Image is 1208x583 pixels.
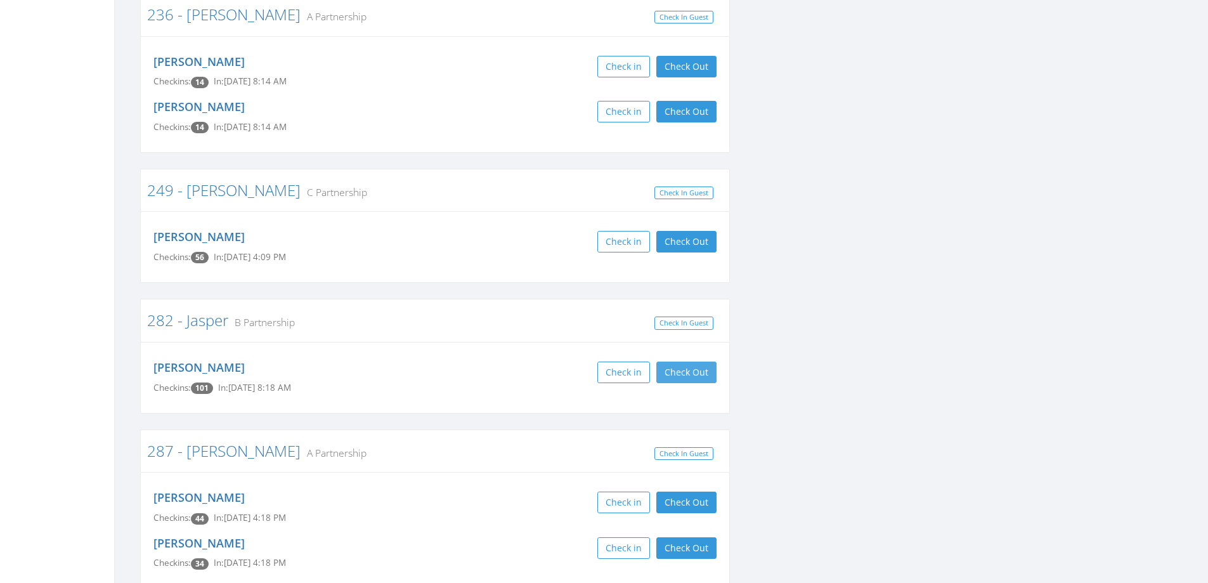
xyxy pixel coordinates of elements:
span: Checkins: [153,121,191,133]
button: Check Out [656,537,717,559]
a: 287 - [PERSON_NAME] [147,440,301,461]
span: Checkin count [191,513,209,525]
button: Check Out [656,362,717,383]
a: Check In Guest [654,187,713,200]
span: Checkin count [191,252,209,263]
button: Check Out [656,56,717,77]
span: In: [DATE] 8:14 AM [214,75,287,87]
button: Check Out [656,101,717,122]
span: Checkins: [153,75,191,87]
button: Check in [597,231,650,252]
span: Checkins: [153,512,191,523]
a: [PERSON_NAME] [153,490,245,505]
span: Checkin count [191,383,213,394]
button: Check in [597,537,650,559]
button: Check in [597,492,650,513]
span: In: [DATE] 4:09 PM [214,251,286,263]
small: C Partnership [301,185,367,199]
a: [PERSON_NAME] [153,360,245,375]
a: 249 - [PERSON_NAME] [147,180,301,200]
a: [PERSON_NAME] [153,535,245,551]
button: Check in [597,362,650,383]
span: Checkins: [153,251,191,263]
span: Checkins: [153,557,191,568]
small: B Partnership [228,315,295,329]
span: In: [DATE] 4:18 PM [214,512,286,523]
span: Checkin count [191,122,209,133]
a: [PERSON_NAME] [153,99,245,114]
small: A Partnership [301,446,367,460]
span: In: [DATE] 4:18 PM [214,557,286,568]
small: A Partnership [301,10,367,23]
a: Check In Guest [654,447,713,461]
button: Check Out [656,231,717,252]
span: In: [DATE] 8:14 AM [214,121,287,133]
span: Checkin count [191,558,209,570]
span: Checkins: [153,382,191,393]
a: 236 - [PERSON_NAME] [147,4,301,25]
span: In: [DATE] 8:18 AM [218,382,291,393]
a: [PERSON_NAME] [153,54,245,69]
button: Check in [597,56,650,77]
span: Checkin count [191,77,209,88]
button: Check Out [656,492,717,513]
a: 282 - Jasper [147,310,228,331]
a: [PERSON_NAME] [153,229,245,244]
a: Check In Guest [654,317,713,330]
button: Check in [597,101,650,122]
a: Check In Guest [654,11,713,24]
